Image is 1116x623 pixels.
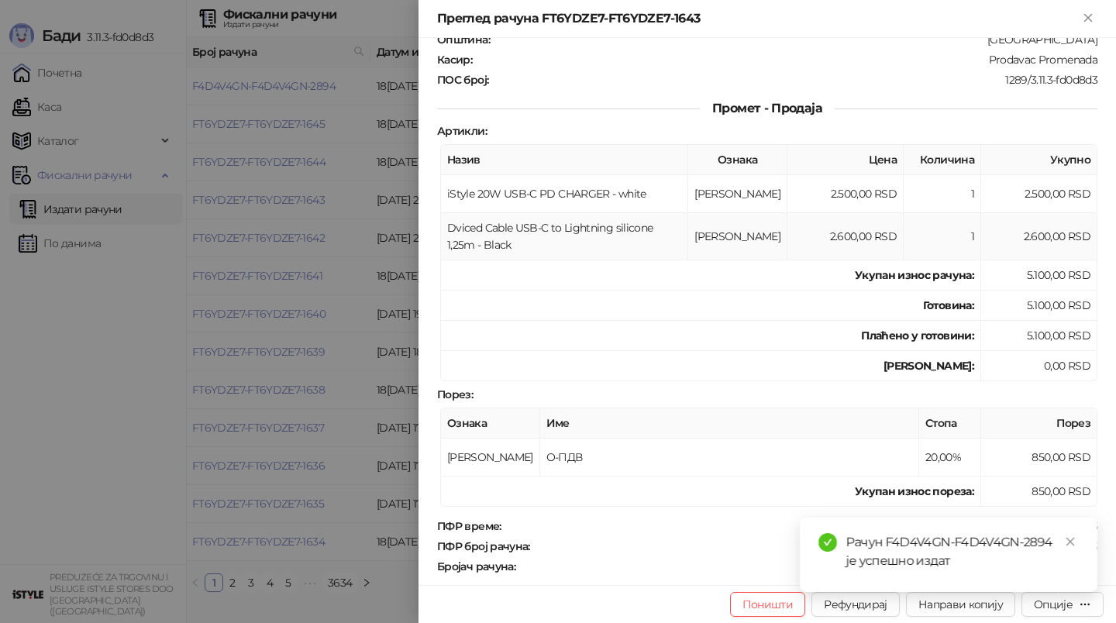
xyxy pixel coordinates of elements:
[437,73,488,87] strong: ПОС број :
[787,145,904,175] th: Цена
[855,268,974,282] strong: Укупан износ рачуна :
[688,145,787,175] th: Ознака
[787,213,904,260] td: 2.600,00 RSD
[981,213,1097,260] td: 2.600,00 RSD
[437,559,515,573] strong: Бројач рачуна :
[981,321,1097,351] td: 5.100,00 RSD
[1062,533,1079,550] a: Close
[491,33,1099,46] div: [GEOGRAPHIC_DATA]
[1021,592,1104,617] button: Опције
[923,298,974,312] strong: Готовина :
[919,408,981,439] th: Стопа
[1065,536,1076,547] span: close
[787,175,904,213] td: 2.500,00 RSD
[503,519,1099,533] div: [DATE] 20:05:25
[540,408,919,439] th: Име
[981,145,1097,175] th: Укупно
[855,484,974,498] strong: Укупан износ пореза:
[818,533,837,552] span: check-circle
[981,439,1097,477] td: 850,00 RSD
[441,408,540,439] th: Ознака
[437,539,530,553] strong: ПФР број рачуна :
[846,533,1079,570] div: Рачун F4D4V4GN-F4D4V4GN-2894 је успешно издат
[883,359,974,373] strong: [PERSON_NAME]:
[517,559,1099,573] div: 1591/1643ПП
[441,145,688,175] th: Назив
[906,592,1015,617] button: Направи копију
[981,291,1097,321] td: 5.100,00 RSD
[532,539,1099,553] div: FT6YDZE7-FT6YDZE7-1643
[981,408,1097,439] th: Порез
[904,213,981,260] td: 1
[730,592,806,617] button: Поништи
[1079,9,1097,28] button: Close
[688,175,787,213] td: [PERSON_NAME]
[919,439,981,477] td: 20,00%
[700,101,835,115] span: Промет - Продаја
[981,477,1097,507] td: 850,00 RSD
[437,124,487,138] strong: Артикли :
[981,175,1097,213] td: 2.500,00 RSD
[441,175,688,213] td: iStyle 20W USB-C PD CHARGER - white
[688,213,787,260] td: [PERSON_NAME]
[437,519,501,533] strong: ПФР време :
[437,9,1079,28] div: Преглед рачуна FT6YDZE7-FT6YDZE7-1643
[437,53,472,67] strong: Касир :
[904,145,981,175] th: Количина
[441,213,688,260] td: Dviced Cable USB-C to Lightning silicone 1,25m - Black
[441,439,540,477] td: [PERSON_NAME]
[811,592,900,617] button: Рефундирај
[540,439,919,477] td: О-ПДВ
[437,33,490,46] strong: Општина :
[981,351,1097,381] td: 0,00 RSD
[861,329,974,342] strong: Плаћено у готовини:
[918,597,1003,611] span: Направи копију
[474,53,1099,67] div: Prodavac Promenada
[981,260,1097,291] td: 5.100,00 RSD
[490,73,1099,87] div: 1289/3.11.3-fd0d8d3
[904,175,981,213] td: 1
[1034,597,1073,611] div: Опције
[437,387,473,401] strong: Порез :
